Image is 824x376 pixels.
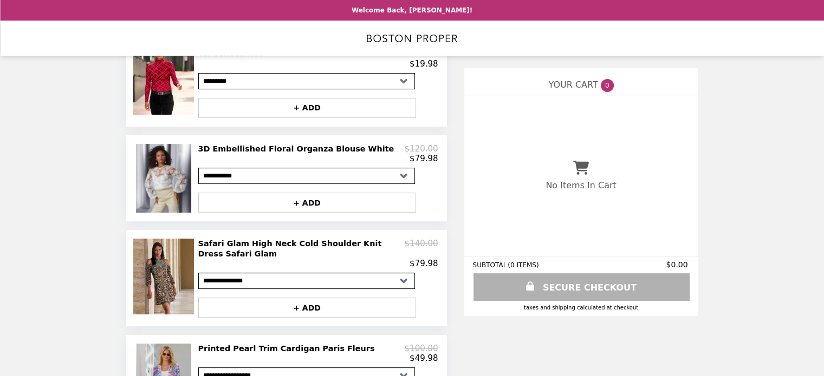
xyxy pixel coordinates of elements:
[133,239,197,314] img: Safari Glam High Neck Cold Shoulder Knit Dress Safari Glam
[198,193,416,213] button: + ADD
[410,259,438,268] p: $79.98
[198,168,415,184] select: Select a product variant
[404,144,438,154] p: $120.00
[198,273,415,289] select: Select a product variant
[352,6,472,14] p: Welcome Back, [PERSON_NAME]!
[508,261,538,269] span: ( 0 ITEMS )
[367,27,458,49] img: Brand Logo
[404,239,438,259] p: $140.00
[546,180,616,190] p: No Items In Cart
[404,344,438,353] p: $100.00
[548,80,598,90] span: YOUR CART
[410,353,438,363] p: $49.98
[601,79,614,92] span: 0
[198,73,415,89] select: Select a product variant
[410,154,438,163] p: $79.98
[198,144,399,154] h2: 3D Embellished Floral Organza Blouse White
[136,144,194,213] img: 3D Embellished Floral Organza Blouse White
[198,344,379,353] h2: Printed Pearl Trim Cardigan Paris Fleurs
[133,39,197,115] img: So Chic Ruched Holly Plaid Turtleneck Red
[473,305,690,311] div: Taxes and Shipping calculated at checkout
[473,261,508,269] span: SUBTOTAL
[198,239,405,259] h2: Safari Glam High Neck Cold Shoulder Knit Dress Safari Glam
[198,298,416,318] button: + ADD
[666,260,689,269] span: $0.00
[198,98,416,118] button: + ADD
